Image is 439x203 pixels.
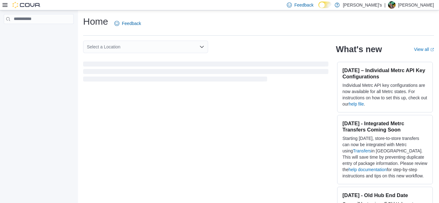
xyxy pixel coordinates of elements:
img: Cova [12,2,41,8]
a: help file [349,101,364,106]
h3: [DATE] – Individual Metrc API Key Configurations [342,67,427,80]
svg: External link [430,48,434,52]
span: Feedback [122,20,141,27]
p: Individual Metrc API key configurations are now available for all Metrc states. For instructions ... [342,82,427,107]
a: Transfers [353,148,371,153]
h1: Home [83,15,108,28]
h3: [DATE] - Integrated Metrc Transfers Coming Soon [342,120,427,133]
button: Open list of options [199,44,204,49]
input: Dark Mode [318,2,332,8]
h3: [DATE] - Old Hub End Date [342,192,427,198]
span: Loading [83,63,328,83]
a: help documentation [348,167,387,172]
p: Starting [DATE], store-to-store transfers can now be integrated with Metrc using in [GEOGRAPHIC_D... [342,135,427,179]
a: View allExternal link [414,47,434,52]
span: Feedback [294,2,313,8]
a: Feedback [112,17,143,30]
p: [PERSON_NAME] [398,1,434,9]
div: Leslie Muller [388,1,396,9]
nav: Complex example [4,25,74,40]
p: [PERSON_NAME]'s [343,1,382,9]
h2: What's new [336,44,382,54]
p: | [384,1,386,9]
